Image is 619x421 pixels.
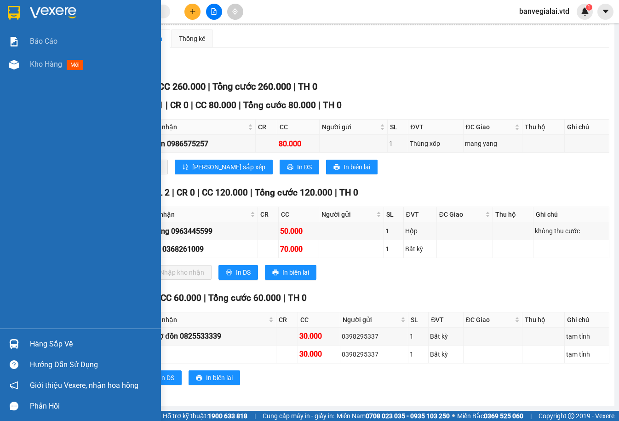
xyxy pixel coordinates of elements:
button: downloadNhập kho nhận [142,265,212,280]
span: ⚪️ [452,414,455,418]
span: | [191,100,193,110]
span: Tổng cước 260.000 [212,81,291,92]
div: 1 [389,138,406,149]
div: Thùng xốp [410,138,462,149]
span: Miền Bắc [457,411,523,421]
span: | [250,187,252,198]
span: ĐC Giao [466,315,513,325]
span: Người nhận [140,209,248,219]
button: printerIn DS [218,265,258,280]
span: printer [333,164,340,171]
div: Hướng dẫn sử dụng [30,358,154,372]
span: | [283,293,286,303]
span: TH 0 [339,187,358,198]
span: banvegialai.vtd [512,6,577,17]
span: printer [196,375,202,382]
span: Cung cấp máy in - giấy in: [263,411,334,421]
button: printerIn biên lai [326,160,378,174]
th: SL [388,120,408,135]
span: question-circle [10,360,18,369]
span: CR 0 [170,100,189,110]
img: warehouse-icon [9,339,19,349]
span: aim [232,8,238,15]
div: 30.000 [299,330,338,342]
button: plus [184,4,201,20]
span: Tổng cước 60.000 [208,293,281,303]
span: Báo cáo [30,35,57,47]
span: In DS [160,373,174,383]
span: | [208,81,210,92]
span: printer [287,164,293,171]
span: Người gửi [322,122,378,132]
span: Người nhận [142,122,246,132]
strong: 1900 633 818 [208,412,247,420]
div: 0398295337 [342,349,407,359]
div: tạm tính [566,349,608,359]
span: Kho hàng [30,60,62,69]
span: Tổng cước 80.000 [243,100,316,110]
div: 70.000 [280,243,317,255]
div: Bất kỳ [405,244,435,254]
div: 1 [410,349,427,359]
th: Ghi chú [565,312,609,328]
th: CR [256,120,278,135]
span: In DS [297,162,312,172]
span: | [293,81,296,92]
span: CC 60.000 [160,293,201,303]
th: Ghi chú [565,120,609,135]
span: plus [189,8,196,15]
div: 30.000 [299,348,338,360]
img: icon-new-feature [581,7,589,16]
span: 1 [587,4,590,11]
button: file-add [206,4,222,20]
div: Phản hồi [30,399,154,413]
div: Thống kê [179,34,205,44]
button: printerIn DS [142,370,182,385]
span: caret-down [602,7,610,16]
th: SL [408,312,429,328]
th: ĐVT [404,207,437,222]
span: CC 120.000 [202,187,248,198]
span: mới [67,60,83,70]
button: printerIn biên lai [265,265,316,280]
span: TH 0 [298,81,317,92]
div: Bất kỳ [430,331,462,341]
span: In biên lai [344,162,370,172]
div: không thu cước [535,226,608,236]
span: message [10,402,18,410]
th: Thu hộ [522,120,565,135]
span: CC 80.000 [195,100,236,110]
span: | [204,293,206,303]
div: playku 0368261009 [139,243,256,255]
button: aim [227,4,243,20]
th: SL [384,207,403,222]
span: | [530,411,532,421]
span: Tổng cước 120.000 [255,187,332,198]
span: printer [226,269,232,277]
div: 1 [385,244,401,254]
div: anh sáng 0963445599 [139,225,256,237]
span: SL 2 [152,187,170,198]
span: CR 0 [177,187,195,198]
span: Miền Nam [337,411,450,421]
span: | [254,411,256,421]
span: Người gửi [343,315,399,325]
div: Bất kỳ [430,349,462,359]
sup: 1 [586,4,592,11]
span: | [239,100,241,110]
span: copyright [568,413,574,419]
span: Người nhận [142,315,267,325]
span: TH 0 [288,293,307,303]
span: printer [272,269,279,277]
th: CR [276,312,298,328]
th: CC [277,120,320,135]
span: Giới thiệu Vexere, nhận hoa hồng [30,380,138,391]
th: Thu hộ [493,207,533,222]
span: CC 260.000 [158,81,206,92]
span: | [318,100,321,110]
th: ĐVT [429,312,464,328]
div: mang yang [465,138,521,149]
th: Ghi chú [533,207,609,222]
button: printerIn DS [280,160,319,174]
div: Hàng sắp về [30,337,154,351]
